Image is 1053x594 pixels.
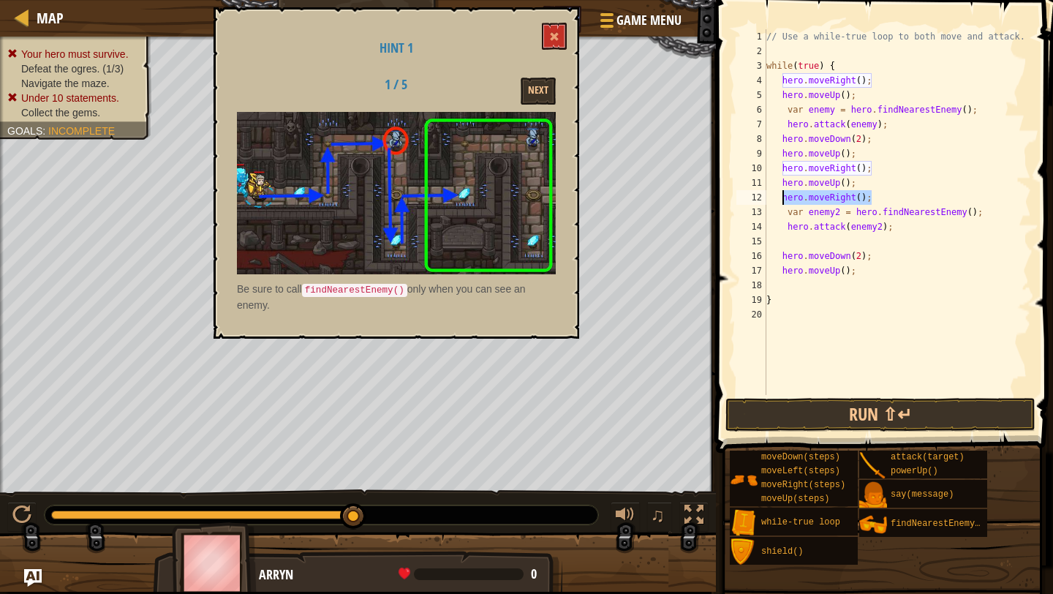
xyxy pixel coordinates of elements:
div: 20 [736,307,766,322]
div: 2 [736,44,766,59]
span: Under 10 statements. [21,92,119,104]
div: 14 [736,219,766,234]
button: ⌘ + P: Play [7,502,37,532]
span: moveRight(steps) [761,480,845,490]
button: Ask AI [24,569,42,587]
span: Game Menu [616,11,682,30]
div: Arryn [259,565,548,584]
li: Defeat the ogres. [7,61,140,76]
span: Navigate the maze. [21,78,110,89]
img: portrait.png [859,511,887,538]
div: 17 [736,263,766,278]
li: Collect the gems. [7,105,140,120]
span: say(message) [891,489,954,500]
span: ♫ [650,504,665,526]
button: ♫ [647,502,672,532]
div: 13 [736,205,766,219]
div: 12 [736,190,766,205]
span: Your hero must survive. [21,48,129,60]
div: 15 [736,234,766,249]
li: Your hero must survive. [7,47,140,61]
div: 8 [736,132,766,146]
div: 9 [736,146,766,161]
span: Map [37,8,64,28]
p: Be sure to call only when you can see an enemy. [237,282,556,312]
span: powerUp() [891,466,938,476]
h2: 1 / 5 [350,78,442,92]
span: Incomplete [48,125,115,137]
img: portrait.png [730,538,758,566]
div: 3 [736,59,766,73]
div: 10 [736,161,766,176]
button: Game Menu [589,6,690,40]
span: 0 [531,565,537,583]
span: shield() [761,546,804,557]
li: Navigate the maze. [7,76,140,91]
div: 7 [736,117,766,132]
span: Goals [7,125,42,137]
div: 6 [736,102,766,117]
div: 19 [736,293,766,307]
div: health: 0 / 134 [399,568,537,581]
span: Collect the gems. [21,107,100,119]
li: Under 10 statements. [7,91,140,105]
a: Map [29,8,64,28]
span: moveDown(steps) [761,452,840,462]
span: findNearestEnemy() [891,519,986,529]
span: attack(target) [891,452,965,462]
div: 11 [736,176,766,190]
img: The final kithmaze [237,112,556,275]
img: portrait.png [859,452,887,480]
button: Run ⇧↵ [725,398,1035,432]
div: 5 [736,88,766,102]
code: findNearestEnemy() [302,284,407,297]
div: 18 [736,278,766,293]
img: portrait.png [730,509,758,537]
div: 4 [736,73,766,88]
span: Hint 1 [380,39,413,57]
button: Next [521,78,556,105]
button: Adjust volume [611,502,640,532]
span: : [42,125,48,137]
img: portrait.png [859,481,887,509]
span: while-true loop [761,517,840,527]
span: moveLeft(steps) [761,466,840,476]
div: 16 [736,249,766,263]
div: 1 [736,29,766,44]
span: Defeat the ogres. (1/3) [21,63,124,75]
img: portrait.png [730,466,758,494]
span: moveUp(steps) [761,494,830,504]
button: Toggle fullscreen [679,502,709,532]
